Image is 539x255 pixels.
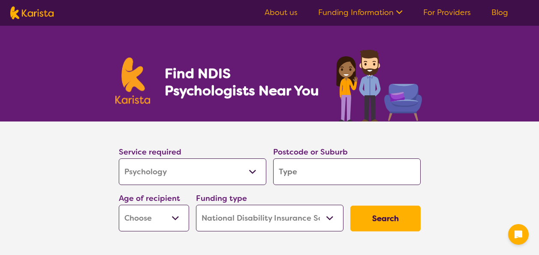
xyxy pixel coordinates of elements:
img: Karista logo [10,6,54,19]
img: psychology [333,46,424,121]
a: About us [265,7,298,18]
h1: Find NDIS Psychologists Near You [165,65,323,99]
label: Postcode or Suburb [273,147,348,157]
label: Funding type [196,193,247,203]
img: Karista logo [115,58,151,104]
button: Search [350,206,421,231]
label: Age of recipient [119,193,180,203]
label: Service required [119,147,181,157]
a: For Providers [423,7,471,18]
a: Blog [491,7,508,18]
input: Type [273,158,421,185]
a: Funding Information [318,7,403,18]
